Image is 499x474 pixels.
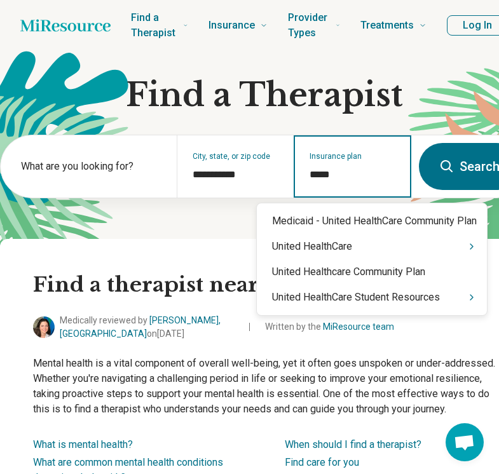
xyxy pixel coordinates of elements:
h2: Find a therapist near you [33,272,495,299]
div: United Healthcare Community Plan [257,259,487,285]
div: Medicaid - United HealthСare Community Plan [257,208,487,234]
span: Insurance [208,17,255,34]
div: United HealthCare [257,234,487,259]
span: Written by the [265,320,394,334]
span: Treatments [360,17,414,34]
p: Mental health is a vital component of overall well-being, yet it often goes unspoken or under-add... [33,356,495,417]
span: on [DATE] [147,328,184,339]
span: Find a Therapist [131,9,178,42]
a: Home page [20,13,111,38]
span: Provider Types [288,9,331,42]
a: Find care for you [285,456,359,468]
a: What is mental health? [33,438,133,450]
div: United HealthCare Student Resources [257,285,487,310]
a: Open chat [446,423,484,461]
span: Medically reviewed by [60,314,236,341]
a: MiResource team [323,322,394,332]
label: What are you looking for? [21,159,161,174]
a: [PERSON_NAME], [GEOGRAPHIC_DATA] [60,315,221,339]
div: Suggestions [257,208,487,310]
a: When should I find a therapist? [285,438,421,450]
